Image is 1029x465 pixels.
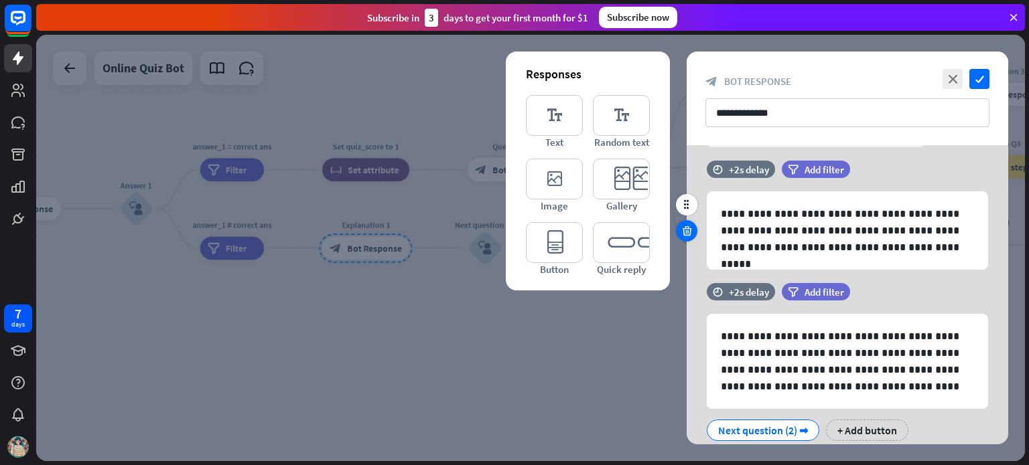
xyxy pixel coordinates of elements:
[713,287,723,296] i: time
[11,320,25,329] div: days
[11,5,51,45] button: Open LiveChat chat widget
[943,69,963,89] i: close
[713,165,723,174] i: time
[805,286,844,298] span: Add filter
[705,76,717,88] i: block_bot_response
[718,420,808,440] div: Next question (2) ➡
[729,286,769,298] div: +2s delay
[826,420,908,441] div: + Add button
[805,163,844,176] span: Add filter
[788,165,799,175] i: filter
[729,163,769,176] div: +2s delay
[599,7,677,28] div: Subscribe now
[367,9,588,27] div: Subscribe in days to get your first month for $1
[724,75,791,88] span: Bot Response
[4,304,32,333] a: 7 days
[788,287,799,297] i: filter
[425,9,438,27] div: 3
[15,308,21,320] div: 7
[969,69,989,89] i: check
